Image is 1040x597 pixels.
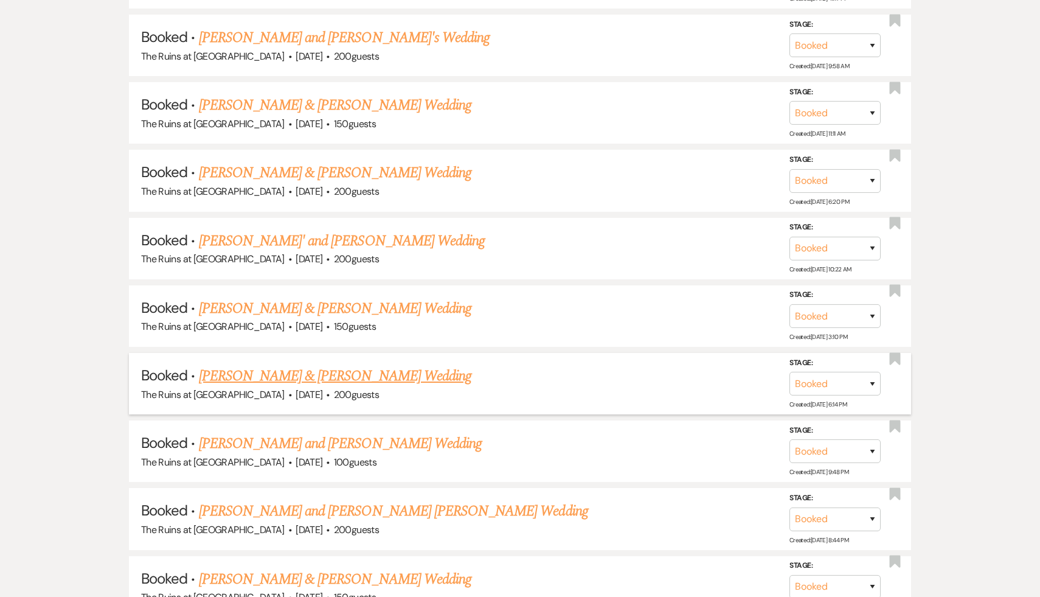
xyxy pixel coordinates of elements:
[789,288,881,302] label: Stage:
[296,456,322,469] span: [DATE]
[141,569,187,588] span: Booked
[789,198,849,206] span: Created: [DATE] 6:20 PM
[789,18,881,32] label: Stage:
[334,253,379,265] span: 200 guests
[789,86,881,99] label: Stage:
[141,95,187,114] span: Booked
[334,456,376,469] span: 100 guests
[141,27,187,46] span: Booked
[334,185,379,198] span: 200 guests
[199,365,471,387] a: [PERSON_NAME] & [PERSON_NAME] Wedding
[199,500,588,522] a: [PERSON_NAME] and [PERSON_NAME] [PERSON_NAME] Wedding
[789,265,851,273] span: Created: [DATE] 10:22 AM
[141,320,285,333] span: The Ruins at [GEOGRAPHIC_DATA]
[141,523,285,536] span: The Ruins at [GEOGRAPHIC_DATA]
[296,320,322,333] span: [DATE]
[296,388,322,401] span: [DATE]
[334,50,379,63] span: 200 guests
[296,117,322,130] span: [DATE]
[334,523,379,536] span: 200 guests
[789,62,849,70] span: Created: [DATE] 9:58 AM
[199,298,471,319] a: [PERSON_NAME] & [PERSON_NAME] Wedding
[141,185,285,198] span: The Ruins at [GEOGRAPHIC_DATA]
[789,221,881,234] label: Stage:
[789,492,881,505] label: Stage:
[141,50,285,63] span: The Ruins at [GEOGRAPHIC_DATA]
[199,94,471,116] a: [PERSON_NAME] & [PERSON_NAME] Wedding
[141,366,187,385] span: Booked
[141,501,187,520] span: Booked
[789,468,848,476] span: Created: [DATE] 9:48 PM
[199,27,490,49] a: [PERSON_NAME] and [PERSON_NAME]'s Wedding
[141,433,187,452] span: Booked
[199,162,471,184] a: [PERSON_NAME] & [PERSON_NAME] Wedding
[789,333,847,341] span: Created: [DATE] 3:10 PM
[789,153,881,167] label: Stage:
[789,400,847,408] span: Created: [DATE] 6:14 PM
[334,320,376,333] span: 150 guests
[199,230,485,252] a: [PERSON_NAME]' and [PERSON_NAME] Wedding
[296,185,322,198] span: [DATE]
[296,50,322,63] span: [DATE]
[141,388,285,401] span: The Ruins at [GEOGRAPHIC_DATA]
[296,253,322,265] span: [DATE]
[296,523,322,536] span: [DATE]
[789,130,845,138] span: Created: [DATE] 11:11 AM
[199,568,471,590] a: [PERSON_NAME] & [PERSON_NAME] Wedding
[141,253,285,265] span: The Ruins at [GEOGRAPHIC_DATA]
[789,536,848,543] span: Created: [DATE] 8:44 PM
[199,433,482,455] a: [PERSON_NAME] and [PERSON_NAME] Wedding
[141,298,187,317] span: Booked
[334,388,379,401] span: 200 guests
[789,424,881,438] label: Stage:
[141,456,285,469] span: The Ruins at [GEOGRAPHIC_DATA]
[141,162,187,181] span: Booked
[789,357,881,370] label: Stage:
[141,231,187,250] span: Booked
[141,117,285,130] span: The Ruins at [GEOGRAPHIC_DATA]
[334,117,376,130] span: 150 guests
[789,559,881,573] label: Stage:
